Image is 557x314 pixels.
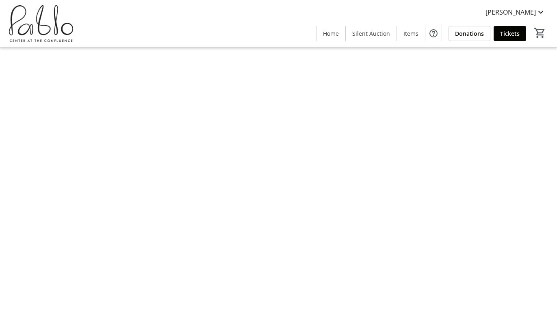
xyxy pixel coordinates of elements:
a: Silent Auction [346,26,397,41]
span: Items [403,29,418,38]
span: Donations [455,29,484,38]
img: Pablo Center's Logo [5,3,77,44]
a: Home [316,26,345,41]
span: Tickets [500,29,520,38]
a: Tickets [494,26,526,41]
button: Help [425,25,442,41]
span: [PERSON_NAME] [485,7,536,17]
button: Cart [533,26,547,40]
a: Donations [449,26,490,41]
a: Items [397,26,425,41]
span: Silent Auction [352,29,390,38]
button: [PERSON_NAME] [479,6,552,19]
span: Home [323,29,339,38]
